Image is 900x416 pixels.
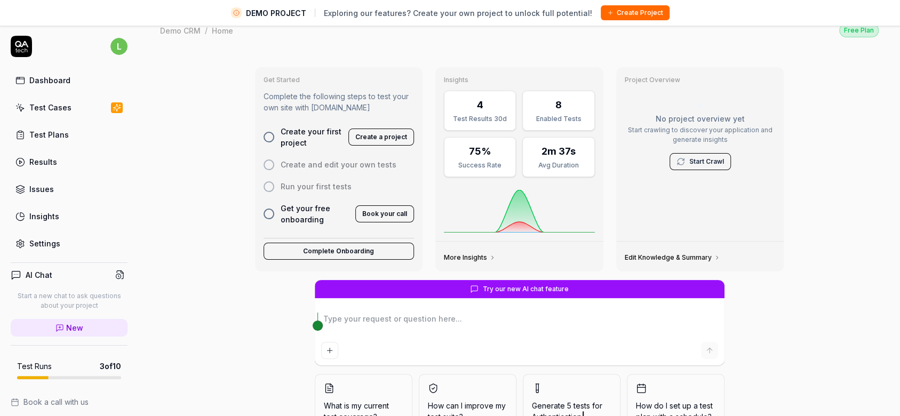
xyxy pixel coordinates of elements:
[689,157,724,166] a: Start Crawl
[355,205,414,222] button: Book your call
[541,144,576,158] div: 2m 37s
[839,23,879,37] button: Free Plan
[29,183,54,195] div: Issues
[29,156,57,167] div: Results
[601,5,670,20] button: Create Project
[11,206,128,227] a: Insights
[264,91,415,113] p: Complete the following steps to test your own site with [DOMAIN_NAME]
[264,243,415,260] button: Complete Onboarding
[529,161,587,170] div: Avg Duration
[281,181,352,192] span: Run your first tests
[205,25,208,36] div: /
[17,362,52,371] h5: Test Runs
[11,151,128,172] a: Results
[451,114,509,124] div: Test Results 30d
[355,207,414,218] a: Book your call
[110,38,128,55] span: l
[469,144,491,158] div: 75%
[281,126,343,148] span: Create your first project
[625,76,776,84] h3: Project Overview
[281,159,396,170] span: Create and edit your own tests
[212,25,233,36] div: Home
[483,284,569,294] span: Try our new AI chat feature
[529,114,587,124] div: Enabled Tests
[11,124,128,145] a: Test Plans
[451,161,509,170] div: Success Rate
[29,211,59,222] div: Insights
[11,70,128,91] a: Dashboard
[11,97,128,118] a: Test Cases
[29,238,60,249] div: Settings
[625,125,776,145] p: Start crawling to discover your application and generate insights
[160,25,201,36] div: Demo CRM
[625,253,720,262] a: Edit Knowledge & Summary
[110,36,128,57] button: l
[66,322,83,333] span: New
[11,179,128,199] a: Issues
[26,269,52,281] h4: AI Chat
[625,113,776,124] p: No project overview yet
[29,75,70,86] div: Dashboard
[324,7,592,19] span: Exploring our features? Create your own project to unlock full potential!
[555,98,562,112] div: 8
[11,291,128,310] p: Start a new chat to ask questions about your project
[11,396,128,407] a: Book a call with us
[29,129,69,140] div: Test Plans
[11,319,128,337] a: New
[11,233,128,254] a: Settings
[281,203,349,225] span: Get your free onboarding
[348,131,414,141] a: Create a project
[444,76,595,84] h3: Insights
[444,253,496,262] a: More Insights
[321,342,338,359] button: Add attachment
[246,7,306,19] span: DEMO PROJECT
[264,76,415,84] h3: Get Started
[29,102,71,113] div: Test Cases
[348,129,414,146] button: Create a project
[477,98,483,112] div: 4
[100,361,121,372] span: 3 of 10
[23,396,89,407] span: Book a call with us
